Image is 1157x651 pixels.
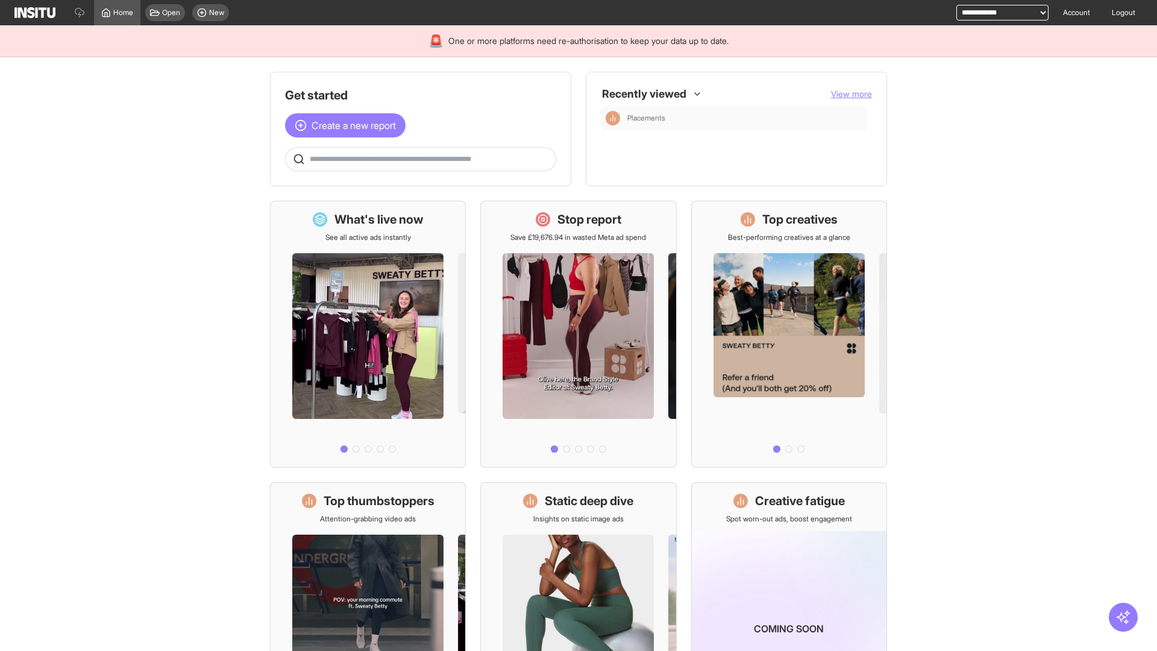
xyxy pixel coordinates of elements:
[14,7,55,18] img: Logo
[325,233,411,242] p: See all active ads instantly
[533,514,624,524] p: Insights on static image ads
[324,492,434,509] h1: Top thumbstoppers
[831,88,872,100] button: View more
[285,113,406,137] button: Create a new report
[480,201,676,468] a: Stop reportSave £19,676.94 in wasted Meta ad spend
[627,113,862,123] span: Placements
[448,35,729,47] span: One or more platforms need re-authorisation to keep your data up to date.
[510,233,646,242] p: Save £19,676.94 in wasted Meta ad spend
[162,8,180,17] span: Open
[334,211,424,228] h1: What's live now
[312,118,396,133] span: Create a new report
[209,8,224,17] span: New
[557,211,621,228] h1: Stop report
[627,113,665,123] span: Placements
[691,201,887,468] a: Top creativesBest-performing creatives at a glance
[762,211,838,228] h1: Top creatives
[270,201,466,468] a: What's live nowSee all active ads instantly
[545,492,633,509] h1: Static deep dive
[320,514,416,524] p: Attention-grabbing video ads
[831,89,872,99] span: View more
[113,8,133,17] span: Home
[285,87,556,104] h1: Get started
[728,233,850,242] p: Best-performing creatives at a glance
[428,33,444,49] div: 🚨
[606,111,620,125] div: Insights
